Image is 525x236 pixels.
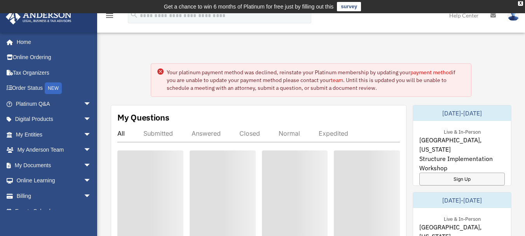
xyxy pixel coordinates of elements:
a: survey [337,2,361,11]
span: arrow_drop_down [84,127,99,143]
div: Expedited [319,129,348,137]
a: My Entitiesarrow_drop_down [5,127,103,142]
span: [GEOGRAPHIC_DATA], [US_STATE] [419,135,505,154]
img: User Pic [508,10,519,21]
a: My Documentsarrow_drop_down [5,157,103,173]
span: arrow_drop_down [84,96,99,112]
div: NEW [45,82,62,94]
div: Submitted [143,129,173,137]
a: team [331,77,343,84]
div: Your platinum payment method was declined, reinstate your Platinum membership by updating your if... [167,68,465,92]
div: All [117,129,125,137]
div: Closed [239,129,260,137]
div: Live & In-Person [438,127,487,135]
a: Platinum Q&Aarrow_drop_down [5,96,103,112]
a: payment method [410,69,452,76]
div: Normal [279,129,300,137]
i: menu [105,11,114,20]
a: Sign Up [419,173,505,185]
span: Structure Implementation Workshop [419,154,505,173]
div: Get a chance to win 6 months of Platinum for free just by filling out this [164,2,334,11]
a: Order StatusNEW [5,80,103,96]
div: My Questions [117,112,169,123]
a: My Anderson Teamarrow_drop_down [5,142,103,158]
div: [DATE]-[DATE] [413,105,511,121]
img: Anderson Advisors Platinum Portal [3,9,74,24]
a: Tax Organizers [5,65,103,80]
a: Billingarrow_drop_down [5,188,103,204]
div: close [518,1,523,6]
span: arrow_drop_down [84,112,99,128]
div: Answered [192,129,221,137]
a: Home [5,34,99,50]
span: arrow_drop_down [84,173,99,189]
a: Online Learningarrow_drop_down [5,173,103,189]
div: [DATE]-[DATE] [413,192,511,208]
a: Online Ordering [5,50,103,65]
a: Digital Productsarrow_drop_down [5,112,103,127]
i: search [130,10,138,19]
a: menu [105,14,114,20]
span: arrow_drop_down [84,188,99,204]
div: Live & In-Person [438,214,487,222]
span: arrow_drop_down [84,142,99,158]
a: Events Calendar [5,204,103,219]
span: arrow_drop_down [84,157,99,173]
